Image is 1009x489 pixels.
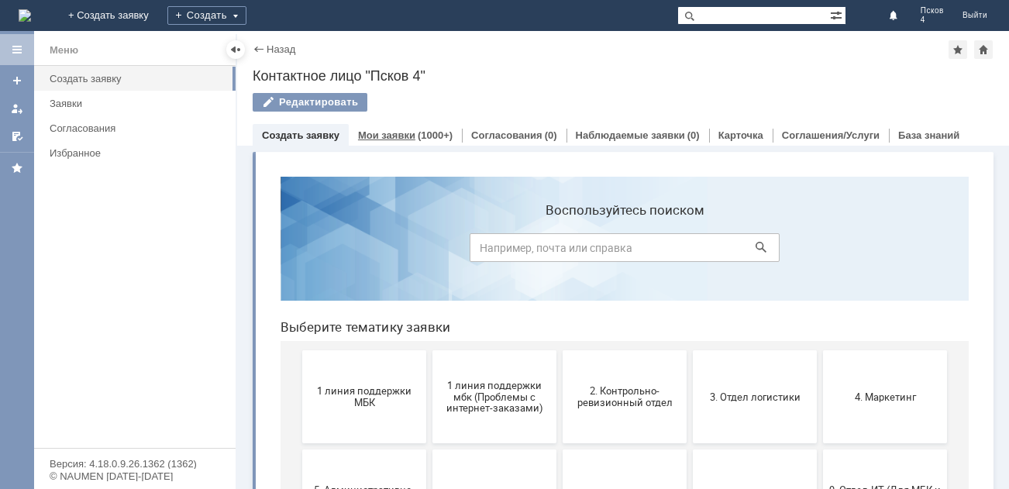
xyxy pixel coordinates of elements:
span: 3. Отдел логистики [429,226,544,238]
span: 4. Маркетинг [560,226,674,238]
button: Отдел ИТ (1С) [164,384,288,477]
a: Назад [267,43,295,55]
button: 8. Отдел качества [425,285,549,378]
a: Согласования [43,116,232,140]
button: 4. Маркетинг [555,186,679,279]
a: База знаний [898,129,959,141]
span: 6. Закупки [169,325,284,337]
div: Скрыть меню [226,40,245,59]
span: 5. Административно-хозяйственный отдел [39,320,153,343]
button: Отдел-ИТ (Офис) [425,384,549,477]
span: 4 [921,15,944,25]
button: Финансовый отдел [555,384,679,477]
button: Отдел-ИТ (Битрикс24 и CRM) [294,384,418,477]
button: 1 линия поддержки мбк (Проблемы с интернет-заказами) [164,186,288,279]
div: Заявки [50,98,226,109]
span: Отдел ИТ (1С) [169,425,284,436]
a: Создать заявку [5,68,29,93]
div: (0) [687,129,700,141]
span: 8. Отдел качества [429,325,544,337]
span: Отдел-ИТ (Офис) [429,425,544,436]
button: 6. Закупки [164,285,288,378]
a: Карточка [718,129,763,141]
div: Меню [50,41,78,60]
button: 1 линия поддержки МБК [34,186,158,279]
span: Псков [921,6,944,15]
div: Сделать домашней страницей [974,40,993,59]
span: Отдел-ИТ (Битрикс24 и CRM) [299,419,414,443]
span: 2. Контрольно-ревизионный отдел [299,221,414,244]
button: 3. Отдел логистики [425,186,549,279]
a: Мои заявки [5,96,29,121]
span: 9. Отдел-ИТ (Для МБК и Пекарни) [560,320,674,343]
a: Заявки [43,91,232,115]
a: Перейти на домашнюю страницу [19,9,31,22]
button: 5. Административно-хозяйственный отдел [34,285,158,378]
span: Бухгалтерия (для мбк) [39,425,153,436]
div: Добавить в избранное [949,40,967,59]
span: 1 линия поддержки мбк (Проблемы с интернет-заказами) [169,215,284,250]
button: 7. Служба безопасности [294,285,418,378]
a: Мои заявки [358,129,415,141]
div: Избранное [50,147,209,159]
img: logo [19,9,31,22]
label: Воспользуйтесь поиском [201,38,511,53]
header: Выберите тематику заявки [12,155,701,170]
button: Бухгалтерия (для мбк) [34,384,158,477]
a: Наблюдаемые заявки [576,129,685,141]
div: (0) [545,129,557,141]
span: 7. Служба безопасности [299,325,414,337]
a: Соглашения/Услуги [782,129,880,141]
div: Создать заявку [50,73,226,84]
div: Согласования [50,122,226,134]
span: Финансовый отдел [560,425,674,436]
span: 1 линия поддержки МБК [39,221,153,244]
a: Согласования [471,129,542,141]
a: Мои согласования [5,124,29,149]
a: Создать заявку [262,129,339,141]
input: Например, почта или справка [201,69,511,98]
div: (1000+) [418,129,453,141]
span: Расширенный поиск [830,7,845,22]
div: Контактное лицо "Псков 4" [253,68,994,84]
div: Версия: 4.18.0.9.26.1362 (1362) [50,459,220,469]
button: 2. Контрольно-ревизионный отдел [294,186,418,279]
div: Создать [167,6,246,25]
div: © NAUMEN [DATE]-[DATE] [50,471,220,481]
button: 9. Отдел-ИТ (Для МБК и Пекарни) [555,285,679,378]
a: Создать заявку [43,67,232,91]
